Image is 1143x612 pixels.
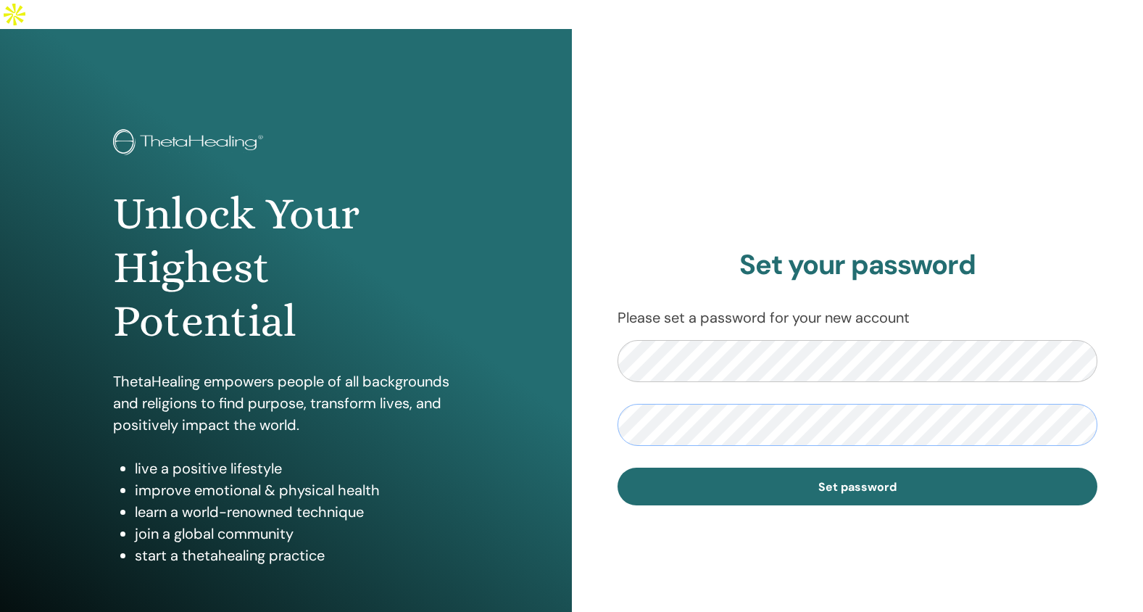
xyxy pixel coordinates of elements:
li: start a thetahealing practice [135,545,458,566]
li: join a global community [135,523,458,545]
p: Please set a password for your new account [618,307,1098,328]
p: ThetaHealing empowers people of all backgrounds and religions to find purpose, transform lives, a... [113,371,458,436]
span: Set password [818,479,897,495]
button: Set password [618,468,1098,505]
li: improve emotional & physical health [135,479,458,501]
li: live a positive lifestyle [135,458,458,479]
h2: Set your password [618,249,1098,282]
li: learn a world-renowned technique [135,501,458,523]
h1: Unlock Your Highest Potential [113,187,458,349]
